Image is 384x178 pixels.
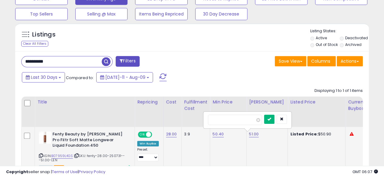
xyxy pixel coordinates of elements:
[96,72,153,82] button: [DATE]-11 - Aug-09
[15,8,68,20] button: Top Sellers
[52,169,78,175] a: Terms of Use
[53,131,126,150] b: Fenty Beauty by [PERSON_NAME] Pro Filtr Soft Matte Longwear Liquid Foundation 450
[6,169,105,175] div: seller snap | |
[116,56,139,67] button: Filters
[22,72,65,82] button: Last 30 Days
[137,148,159,161] div: Preset:
[137,141,159,146] div: Win BuyBox
[51,153,73,159] a: B07959L4GS
[275,56,306,66] button: Save View
[54,165,64,170] span: FBA
[184,99,207,112] div: Fulfillment Cost
[345,42,362,47] label: Archived
[352,169,378,175] span: 2025-09-9 06:07 GMT
[249,131,259,137] a: 51.00
[166,131,177,137] a: 28.00
[249,99,285,105] div: [PERSON_NAME]
[66,75,94,81] span: Compared to:
[166,99,179,105] div: Cost
[184,131,205,137] div: 3.9
[21,41,48,47] div: Clear All Filters
[315,35,327,40] label: Active
[137,99,161,105] div: Repricing
[37,99,132,105] div: Title
[79,169,105,175] a: Privacy Policy
[105,74,145,80] span: [DATE]-11 - Aug-09
[39,165,53,170] span: All listings currently available for purchase on Amazon
[39,131,130,170] div: ASIN:
[314,88,363,94] div: Displaying 1 to 1 of 1 items
[32,30,56,39] h5: Listings
[39,153,125,162] span: | SKU: fenty-28.00-250731---51.00-LEN
[39,131,51,144] img: 21ToEi8RYXL._SL40_.jpg
[6,169,28,175] strong: Copyright
[31,74,57,80] span: Last 30 Days
[337,56,363,66] button: Actions
[135,8,188,20] button: Items Being Repriced
[290,99,343,105] div: Listed Price
[290,131,341,137] div: $50.90
[151,132,161,137] span: OFF
[212,131,224,137] a: 50.40
[315,42,338,47] label: Out of Stock
[345,35,368,40] label: Deactivated
[195,8,248,20] button: 30 Day Decrease
[138,132,146,137] span: ON
[311,58,330,64] span: Columns
[75,8,128,20] button: Selling @ Max
[310,28,369,34] p: Listing States:
[290,131,318,137] b: Listed Price:
[307,56,336,66] button: Columns
[212,99,244,105] div: Min Price
[348,99,379,112] div: Current Buybox Price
